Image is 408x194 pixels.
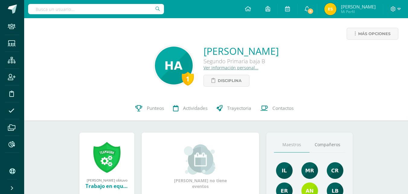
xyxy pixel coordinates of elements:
[272,105,294,111] span: Contactos
[147,105,164,111] span: Punteos
[212,96,256,120] a: Trayectoria
[347,28,398,40] a: Más opciones
[155,47,193,84] img: 5c7581073142e44288d8718bbf19f8b9.png
[28,4,164,14] input: Busca un usuario...
[204,75,249,87] a: Disciplina
[183,105,207,111] span: Actividades
[131,96,169,120] a: Punteos
[204,44,279,58] a: [PERSON_NAME]
[274,137,310,153] a: Maestros
[276,162,293,179] img: 995ea58681eab39e12b146a705900397.png
[204,58,279,65] div: Segundo Primaria baja B
[227,105,251,111] span: Trayectoria
[310,137,345,153] a: Compañeros
[327,162,343,179] img: 104ce5d173fec743e2efb93366794204.png
[256,96,298,120] a: Contactos
[341,4,376,10] span: [PERSON_NAME]
[85,178,128,182] div: [PERSON_NAME] obtuvo
[218,75,242,86] span: Disciplina
[307,8,314,15] span: 6
[170,144,231,189] div: [PERSON_NAME] no tiene eventos
[85,182,128,189] div: Trabajo en equipo
[169,96,212,120] a: Actividades
[182,72,194,86] div: 1
[184,144,217,175] img: event_small.png
[341,9,376,14] span: Mi Perfil
[301,162,318,179] img: de7dd2f323d4d3ceecd6bfa9930379e0.png
[358,28,390,39] span: Más opciones
[324,3,336,15] img: 0abf21bd2d0a573e157d53e234304166.png
[204,65,259,71] a: Ver información personal...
